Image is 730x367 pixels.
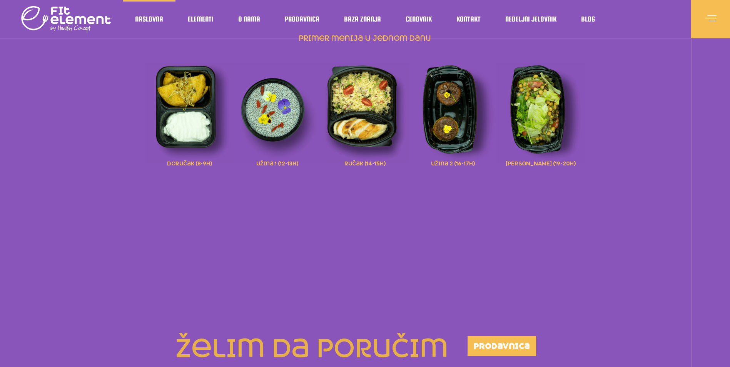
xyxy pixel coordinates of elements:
a: prodavnica [468,336,536,356]
img: logo light [21,4,112,35]
span: doručak (8-9h) [167,158,212,167]
span: Baza znanja [344,17,381,21]
span: užina 2 (16-17h) [431,158,475,167]
span: O nama [238,17,260,21]
span: [PERSON_NAME] (19-20h) [506,158,576,167]
span: Blog [581,17,595,21]
a: primer menija u jednom danu [298,35,432,43]
span: Kontakt [456,17,481,21]
span: Naslovna [135,17,163,21]
span: Prodavnica [285,17,319,21]
h2: želim da poručim [150,336,449,361]
span: Elementi [188,17,214,21]
span: prodavnica [474,342,530,350]
span: ručak (14-15h) [344,158,386,167]
span: užina 1 (12-13h) [256,158,298,167]
span: Cenovnik [406,17,432,21]
div: primer menija u jednom danu [146,53,585,180]
span: Nedeljni jelovnik [505,17,556,21]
